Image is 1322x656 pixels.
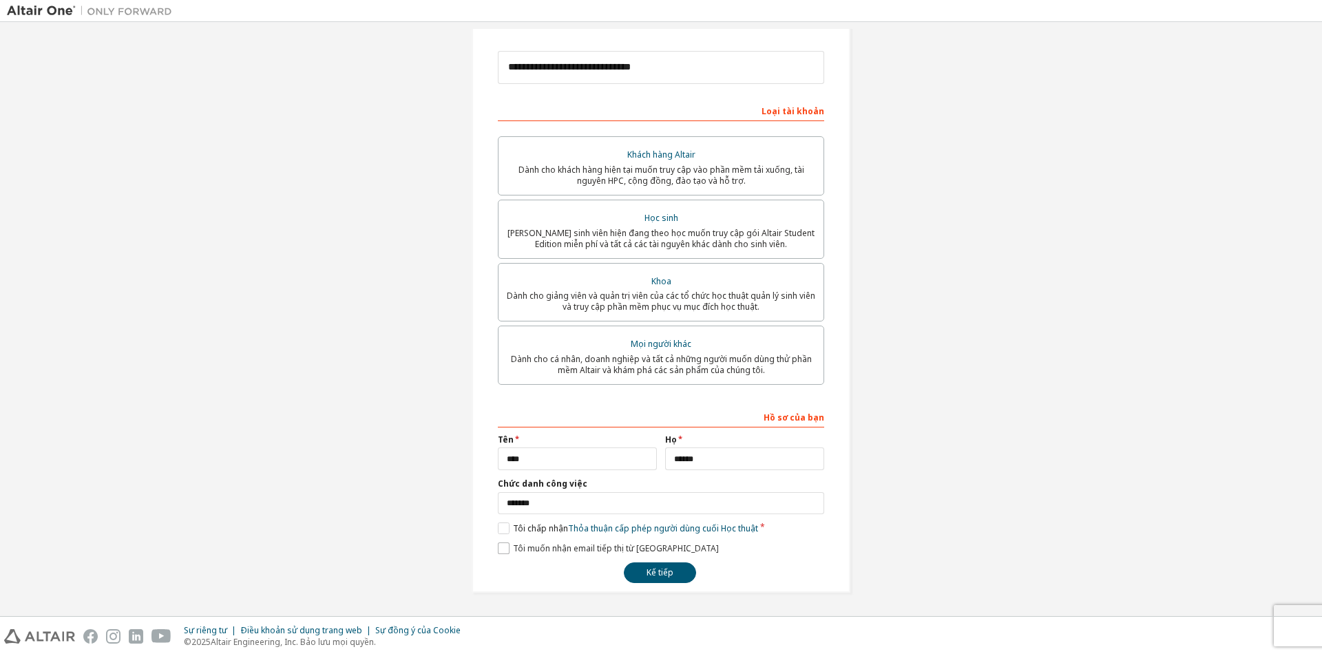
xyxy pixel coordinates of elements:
[665,434,677,445] font: Họ
[184,624,227,636] font: Sự riêng tư
[721,522,758,534] font: Học thuật
[762,105,824,117] font: Loại tài khoản
[507,290,815,313] font: Dành cho giảng viên và quản trị viên của các tổ chức học thuật quản lý sinh viên và truy cập phần...
[83,629,98,644] img: facebook.svg
[513,522,568,534] font: Tôi chấp nhận
[4,629,75,644] img: altair_logo.svg
[191,636,211,648] font: 2025
[518,164,804,187] font: Dành cho khách hàng hiện tại muốn truy cập vào phần mềm tải xuống, tài nguyên HPC, cộng đồng, đào...
[627,149,695,160] font: Khách hàng Altair
[647,567,673,578] font: Kế tiếp
[7,4,179,18] img: Altair One
[498,434,514,445] font: Tên
[151,629,171,644] img: youtube.svg
[240,624,362,636] font: Điều khoản sử dụng trang web
[129,629,143,644] img: linkedin.svg
[568,522,719,534] font: Thỏa thuận cấp phép người dùng cuối
[184,636,191,648] font: ©
[498,478,587,489] font: Chức danh công việc
[624,562,696,583] button: Kế tiếp
[106,629,120,644] img: instagram.svg
[513,542,719,554] font: Tôi muốn nhận email tiếp thị từ [GEOGRAPHIC_DATA]
[631,338,691,350] font: Mọi người khác
[375,624,461,636] font: Sự đồng ý của Cookie
[764,412,824,423] font: Hồ sơ của bạn
[644,212,678,224] font: Học sinh
[211,636,376,648] font: Altair Engineering, Inc. Bảo lưu mọi quyền.
[651,275,671,287] font: Khoa
[507,227,815,250] font: [PERSON_NAME] sinh viên hiện đang theo học muốn truy cập gói Altair Student Edition miễn phí và t...
[511,353,812,376] font: Dành cho cá nhân, doanh nghiệp và tất cả những người muốn dùng thử phần mềm Altair và khám phá cá...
